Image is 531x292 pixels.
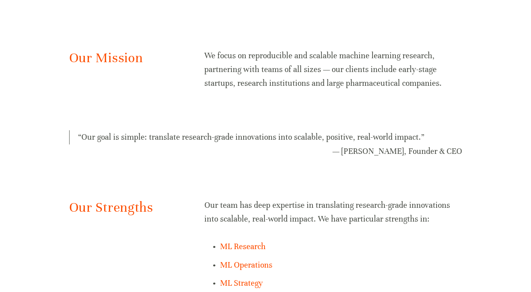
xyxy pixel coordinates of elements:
[69,130,462,144] blockquote: Our goal is simple: translate research-grade innovations into scalable, positive, real-world impact.
[69,198,191,217] h2: Our Strengths
[69,49,462,67] h2: Our Mission
[69,144,462,158] figcaption: — [PERSON_NAME], Founder & CEO
[204,198,462,226] p: Our team has deep expertise in translating research-grade innovations into scalable, real-world i...
[220,260,272,270] a: ML Operations
[220,278,263,288] a: ML Strategy
[204,49,462,91] p: We focus on reproducible and scalable machine learning research, partnering with teams of all siz...
[78,132,81,142] span: “
[421,132,424,142] span: ”
[220,242,266,251] a: ML Research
